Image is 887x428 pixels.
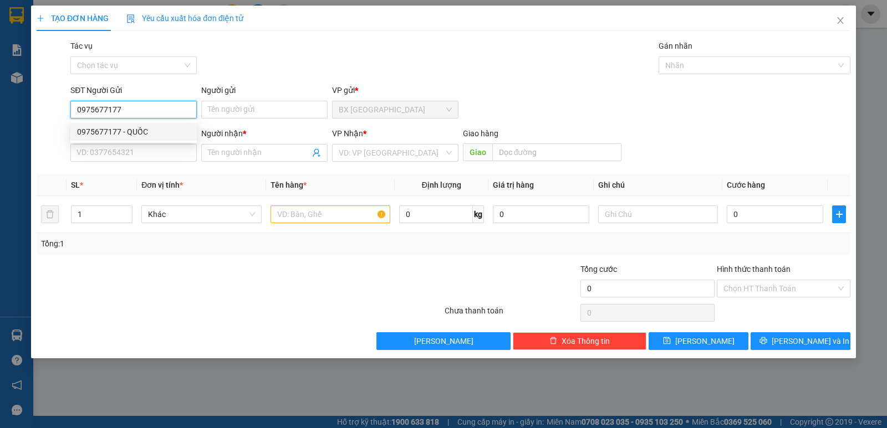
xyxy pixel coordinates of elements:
input: VD: Bàn, Ghế [271,205,390,223]
span: Tổng cước [580,265,617,274]
div: Lý Thường Kiệt [9,9,98,36]
span: Giao [463,143,492,161]
span: SL [71,181,80,189]
span: save [663,337,671,346]
input: Ghi Chú [598,205,718,223]
span: Gửi: [9,11,27,22]
span: TẠO ĐƠN HÀNG [37,14,109,23]
div: Người gửi [201,84,328,96]
span: close [836,16,845,25]
span: Cước hàng [727,181,765,189]
div: [PERSON_NAME] [106,36,218,49]
span: user-add [312,148,321,157]
button: save[PERSON_NAME] [649,332,748,350]
button: plus [832,205,846,223]
span: kg [473,205,484,223]
img: icon [126,14,135,23]
div: VP gửi [332,84,458,96]
button: [PERSON_NAME] [376,332,510,350]
div: Tổng: 1 [41,238,343,250]
input: Dọc đường [492,143,622,161]
span: plus [37,14,44,22]
span: [PERSON_NAME] và In [772,335,849,347]
span: [PERSON_NAME] [414,335,473,347]
div: 0975677177 - QUỐC [77,126,190,138]
span: delete [549,337,557,346]
span: plus [833,210,845,219]
span: Khác [148,206,254,223]
button: delete [41,205,59,223]
th: Ghi chú [594,174,722,196]
button: Close [825,6,856,37]
span: BX Tân Châu [339,101,452,118]
label: Hình thức thanh toán [717,265,791,274]
label: Gán nhãn [659,42,692,50]
button: deleteXóa Thông tin [513,332,646,350]
span: [PERSON_NAME] [675,335,735,347]
div: 0975677177 - QUỐC [70,123,197,141]
span: Xóa Thông tin [562,335,610,347]
input: 0 [493,205,589,223]
span: Giá trị hàng [493,181,534,189]
div: Chưa thanh toán [443,305,579,324]
div: Người nhận [201,127,328,140]
div: SĐT Người Gửi [70,84,197,96]
div: 100.000 [104,71,220,87]
label: Tác vụ [70,42,93,50]
div: BX [GEOGRAPHIC_DATA] [106,9,218,36]
span: Giao hàng [463,129,498,138]
span: Yêu cầu xuất hóa đơn điện tử [126,14,243,23]
span: Đơn vị tính [141,181,183,189]
span: Định lượng [422,181,461,189]
button: printer[PERSON_NAME] và In [751,332,850,350]
span: Nhận: [106,11,132,22]
div: 0969372272 [106,49,218,65]
span: VP Nhận [332,129,363,138]
span: Tên hàng [271,181,307,189]
span: printer [759,337,767,346]
span: CC : [104,74,120,86]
